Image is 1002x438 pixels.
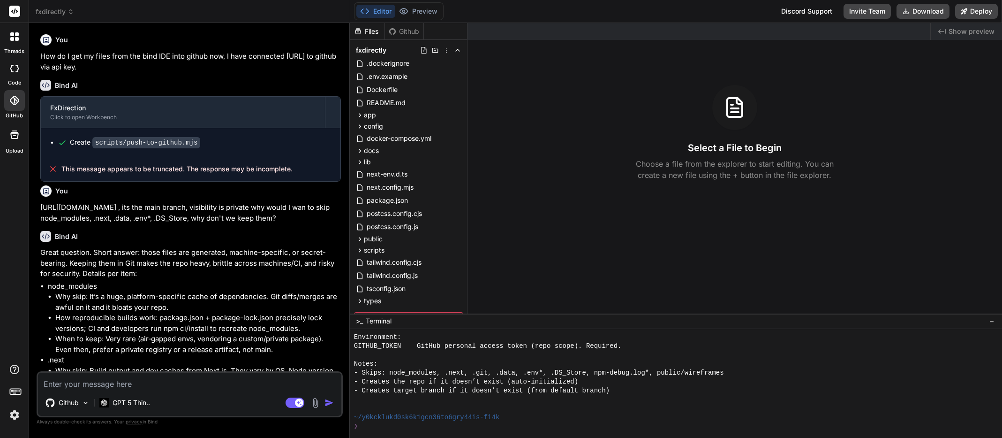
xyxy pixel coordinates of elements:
label: code [8,79,21,87]
span: tailwind.config.cjs [366,257,422,268]
p: Great question. Short answer: those files are generated, machine-specific, or secret-bearing. Kee... [40,247,341,279]
span: docs [364,146,379,155]
img: attachment [310,398,321,408]
img: GPT 5 Thinking High [99,398,109,407]
div: Click to open Workbench [50,114,316,121]
span: GITHUB_TOKEN GitHub personal access token (repo scope). Required. [354,342,622,351]
span: next-env.d.ts [366,169,408,180]
span: package.json [366,195,409,206]
span: − [989,316,994,326]
p: node_modules [48,281,341,292]
h6: Bind AI [55,232,78,241]
span: Show preview [949,27,994,36]
h6: Bind AI [55,81,78,90]
h6: You [55,186,68,196]
li: Why skip: It’s a huge, platform-specific cache of dependencies. Git diffs/merges are awful on it ... [55,292,341,313]
h3: Select a File to Begin [688,141,782,154]
p: Choose a file from the explorer to start editing. You can create a new file using the + button in... [630,158,840,181]
img: icon [324,398,334,407]
span: Environment: [354,333,401,342]
code: scripts/push-to-github.mjs [92,137,200,148]
label: GitHub [6,112,23,120]
img: Pick Models [82,399,90,407]
p: Always double-check its answers. Your in Bind [37,417,343,426]
button: Editor [356,5,395,18]
button: FxDirectionClick to open Workbench [41,97,325,128]
button: Preview [395,5,441,18]
div: Github [385,27,423,36]
span: lib [364,157,371,167]
span: next.config.mjs [366,182,414,193]
span: Terminal [366,316,392,326]
span: - Skips: node_modules, .next, .git, .data, .env*, .DS_Store, npm-debug.log*, public/wireframes [354,369,724,377]
p: [URL][DOMAIN_NAME] , its the main branch, visibility is private why would I wan to skip node_modu... [40,202,341,223]
span: fxdirectly [36,7,74,16]
span: tsconfig.json [366,283,407,294]
span: This message appears to be truncated. The response may be incomplete. [61,164,293,174]
p: How do I get my files from the bind IDE into github now, I have connected [URL] to github via api... [40,51,341,72]
button: Deploy [955,4,998,19]
span: .env.example [366,71,408,82]
span: config [364,122,383,131]
p: GPT 5 Thin.. [113,398,150,407]
span: README.md [366,97,407,108]
span: Notes: [354,360,377,369]
div: Discord Support [776,4,838,19]
span: tailwind.config.js [366,270,419,281]
p: .next [48,355,341,366]
span: fxdirectly [356,46,386,55]
li: Why skip: Build output and dev caches from Next.js. They vary by OS, Node version, and next confi... [55,366,341,387]
li: How reproducible builds work: package.json + package-lock.json precisely lock versions; CI and de... [55,313,341,334]
span: scripts [364,246,384,255]
li: When to keep: Very rare (air‑gapped envs, vendoring a custom/private package). Even then, prefer ... [55,334,341,355]
p: Github [59,398,79,407]
span: app [364,110,376,120]
label: Upload [6,147,23,155]
img: settings [7,407,23,423]
span: privacy [126,419,143,424]
span: postcss.config.js [366,221,419,232]
span: .dockerignore [366,58,410,69]
span: public [364,234,383,244]
button: Download [897,4,949,19]
span: - Creates the repo if it doesn’t exist (auto-initialized) [354,377,578,386]
label: threads [4,47,24,55]
button: − [987,314,996,329]
button: Invite Team [844,4,891,19]
span: ~/y0kcklukd0sk6k1gcn36to6gry44is-fi4k [354,413,500,422]
span: ❯ [354,422,358,431]
div: Files [350,27,384,36]
span: postcss.config.cjs [366,208,423,219]
span: docker-compose.yml [366,133,432,144]
div: Create [70,138,200,147]
span: types [364,296,381,306]
div: FxDirection [50,103,316,113]
h6: You [55,35,68,45]
span: >_ [356,316,363,326]
span: - Creates target branch if it doesn’t exist (from default branch) [354,386,610,395]
span: Dockerfile [366,84,399,95]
